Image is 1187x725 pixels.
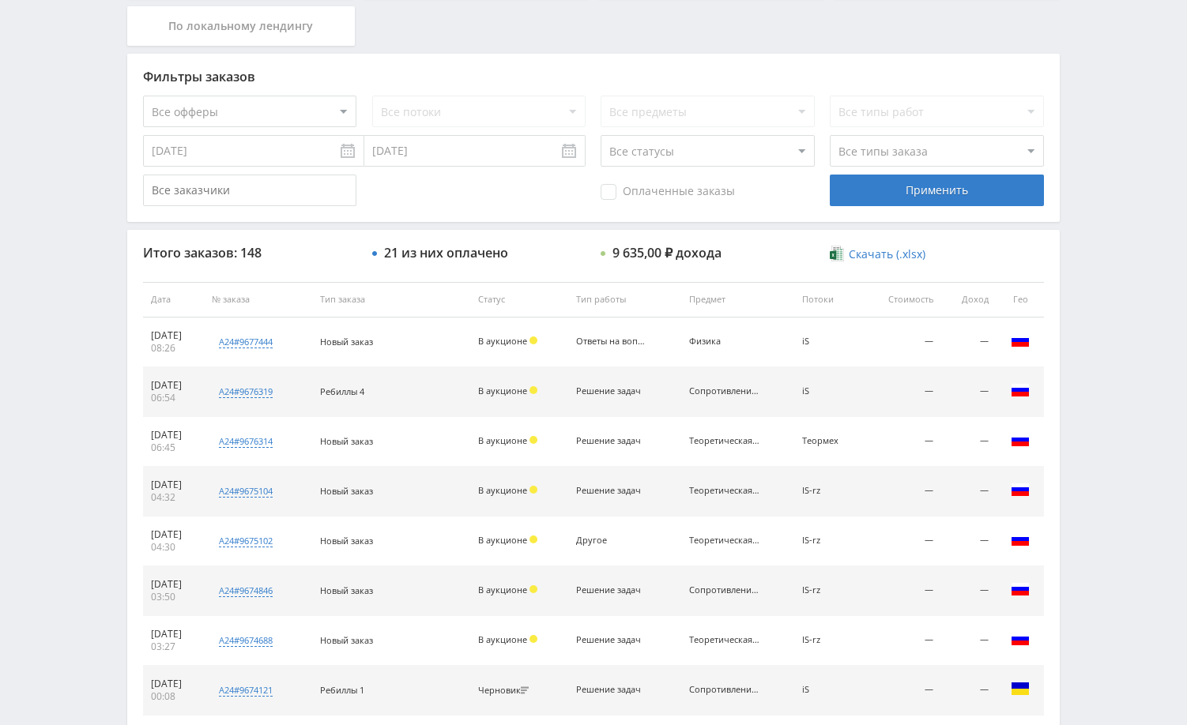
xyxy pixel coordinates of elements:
[802,585,854,595] div: IS-rz
[529,486,537,494] span: Холд
[470,282,567,317] th: Статус
[997,282,1044,317] th: Гео
[689,386,760,396] div: Сопротивление материалов
[612,246,722,260] div: 9 635,00 ₽ дохода
[219,684,273,697] div: a24#9674121
[862,666,941,716] td: —
[478,633,527,645] span: В аукционе
[941,666,997,716] td: —
[151,690,196,703] div: 00:08
[689,685,760,695] div: Сопротивление материалов
[529,436,537,444] span: Холд
[941,282,997,317] th: Доход
[941,417,997,467] td: —
[219,336,273,348] div: a24#9677444
[320,336,373,347] span: Новый заказ
[151,578,196,591] div: [DATE]
[320,684,364,696] span: Ребиллы 1
[320,634,373,646] span: Новый заказ
[576,635,647,645] div: Решение задач
[151,541,196,554] div: 04:30
[830,246,925,262] a: Скачать (.xlsx)
[529,585,537,593] span: Холд
[384,246,508,260] div: 21 из них оплачено
[689,585,760,595] div: Сопротивление материалов
[151,479,196,491] div: [DATE]
[830,175,1043,206] div: Применить
[830,246,843,261] img: xlsx
[689,336,760,347] div: Физика
[576,685,647,695] div: Решение задач
[862,417,941,467] td: —
[529,535,537,543] span: Холд
[576,585,647,595] div: Решение задач
[689,486,760,496] div: Теоретическая механика
[151,528,196,541] div: [DATE]
[478,335,527,347] span: В аукционе
[320,485,373,497] span: Новый заказ
[849,248,925,261] span: Скачать (.xlsx)
[151,429,196,441] div: [DATE]
[219,535,273,547] div: a24#9675102
[941,566,997,616] td: —
[1011,331,1030,350] img: rus.png
[320,385,364,397] span: Ребиллы 4
[862,367,941,417] td: —
[320,435,373,447] span: Новый заказ
[689,635,760,645] div: Теоретическая механика
[601,184,735,200] span: Оплаченные заказы
[941,616,997,666] td: —
[1011,629,1030,648] img: rus.png
[151,379,196,392] div: [DATE]
[689,535,760,546] div: Теоретическая механика
[478,385,527,396] span: В аукционе
[1011,480,1030,499] img: rus.png
[576,386,647,396] div: Решение задач
[204,282,313,317] th: № заказа
[151,640,196,653] div: 03:27
[219,435,273,448] div: a24#9676314
[1011,580,1030,599] img: rus.png
[1011,679,1030,698] img: ukr.png
[143,175,356,206] input: Все заказчики
[576,336,647,347] div: Ответы на вопросы
[862,467,941,517] td: —
[941,467,997,517] td: —
[151,491,196,504] div: 04:32
[681,282,794,317] th: Предмет
[794,282,862,317] th: Потоки
[151,441,196,454] div: 06:45
[219,634,273,647] div: a24#9674688
[862,517,941,566] td: —
[862,317,941,367] td: —
[143,69,1044,84] div: Фильтры заказов
[151,342,196,355] div: 08:26
[576,486,647,496] div: Решение задач
[143,282,204,317] th: Дата
[320,584,373,596] span: Новый заказ
[478,686,533,696] div: Черновик
[802,336,854,347] div: iS
[862,616,941,666] td: —
[1011,430,1030,449] img: rus.png
[802,535,854,546] div: IS-rz
[312,282,470,317] th: Тип заказа
[151,392,196,404] div: 06:54
[802,685,854,695] div: iS
[219,385,273,398] div: a24#9676319
[478,484,527,496] span: В аукционе
[568,282,681,317] th: Тип работы
[802,635,854,645] div: IS-rz
[1011,381,1030,400] img: rus.png
[529,336,537,344] span: Холд
[529,635,537,643] span: Холд
[478,584,527,595] span: В аукционе
[151,628,196,640] div: [DATE]
[941,317,997,367] td: —
[941,517,997,566] td: —
[151,329,196,342] div: [DATE]
[529,386,537,394] span: Холд
[219,485,273,498] div: a24#9675104
[802,436,854,446] div: Теормех
[1011,530,1030,549] img: rus.png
